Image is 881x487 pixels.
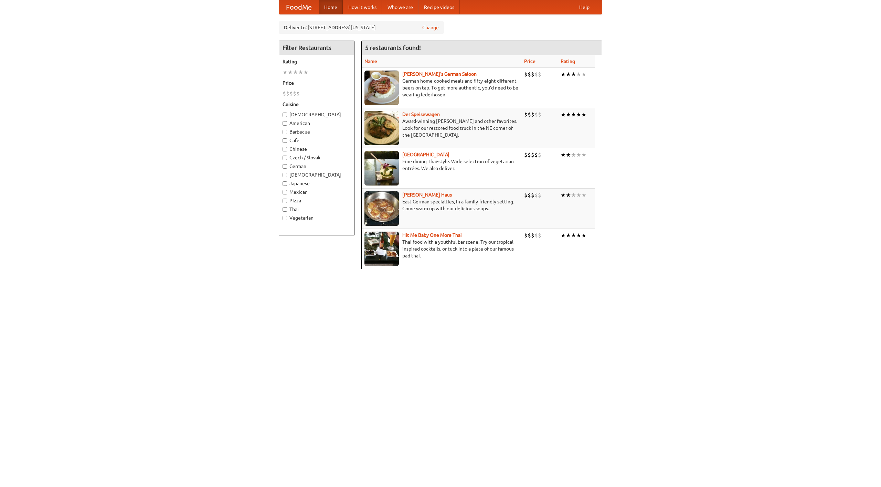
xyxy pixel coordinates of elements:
li: ★ [576,71,581,78]
li: ★ [581,191,586,199]
img: esthers.jpg [364,71,399,105]
p: German home-cooked meals and fifty-eight different beers on tap. To get more authentic, you'd nee... [364,77,519,98]
li: ★ [571,111,576,118]
li: ★ [303,68,308,76]
label: Czech / Slovak [283,154,351,161]
ng-pluralize: 5 restaurants found! [365,44,421,51]
li: ★ [561,232,566,239]
li: $ [534,71,538,78]
a: Help [574,0,595,14]
div: Deliver to: [STREET_ADDRESS][US_STATE] [279,21,444,34]
input: Czech / Slovak [283,156,287,160]
a: [PERSON_NAME]'s German Saloon [402,71,477,77]
li: $ [531,111,534,118]
li: $ [283,90,286,97]
a: Name [364,59,377,64]
li: $ [528,151,531,159]
a: Price [524,59,535,64]
li: ★ [298,68,303,76]
li: ★ [581,111,586,118]
label: Thai [283,206,351,213]
li: $ [534,232,538,239]
label: American [283,120,351,127]
label: Pizza [283,197,351,204]
input: Cafe [283,138,287,143]
input: German [283,164,287,169]
li: ★ [566,191,571,199]
li: ★ [581,151,586,159]
li: $ [524,191,528,199]
li: ★ [566,232,571,239]
label: Japanese [283,180,351,187]
input: Pizza [283,199,287,203]
a: [GEOGRAPHIC_DATA] [402,152,449,157]
li: $ [531,232,534,239]
li: $ [538,232,541,239]
li: ★ [566,71,571,78]
li: ★ [576,151,581,159]
li: $ [528,111,531,118]
img: kohlhaus.jpg [364,191,399,226]
li: ★ [576,232,581,239]
li: $ [531,191,534,199]
li: $ [524,151,528,159]
li: ★ [561,191,566,199]
li: $ [524,232,528,239]
p: East German specialties, in a family-friendly setting. Come warm up with our delicious soups. [364,198,519,212]
label: [DEMOGRAPHIC_DATA] [283,111,351,118]
label: [DEMOGRAPHIC_DATA] [283,171,351,178]
input: Mexican [283,190,287,194]
li: ★ [571,191,576,199]
li: $ [528,71,531,78]
img: satay.jpg [364,151,399,186]
li: ★ [561,71,566,78]
label: Chinese [283,146,351,152]
h5: Cuisine [283,101,351,108]
li: $ [534,151,538,159]
li: $ [531,151,534,159]
a: Hit Me Baby One More Thai [402,232,462,238]
a: How it works [343,0,382,14]
li: ★ [576,191,581,199]
li: $ [534,111,538,118]
a: Recipe videos [418,0,460,14]
li: $ [538,71,541,78]
img: babythai.jpg [364,232,399,266]
li: $ [534,191,538,199]
a: Home [319,0,343,14]
li: $ [289,90,293,97]
p: Fine dining Thai-style. Wide selection of vegetarian entrées. We also deliver. [364,158,519,172]
input: Japanese [283,181,287,186]
input: Vegetarian [283,216,287,220]
li: ★ [566,151,571,159]
li: $ [538,191,541,199]
h5: Rating [283,58,351,65]
li: $ [528,191,531,199]
input: Barbecue [283,130,287,134]
li: ★ [288,68,293,76]
label: Cafe [283,137,351,144]
li: $ [293,90,296,97]
input: Chinese [283,147,287,151]
a: Change [422,24,439,31]
a: Der Speisewagen [402,112,440,117]
li: ★ [293,68,298,76]
li: $ [538,111,541,118]
p: Thai food with a youthful bar scene. Try our tropical inspired cocktails, or tuck into a plate of... [364,239,519,259]
li: ★ [571,71,576,78]
label: Barbecue [283,128,351,135]
label: Vegetarian [283,214,351,221]
li: ★ [571,232,576,239]
b: [PERSON_NAME] Haus [402,192,452,198]
input: [DEMOGRAPHIC_DATA] [283,113,287,117]
li: $ [524,71,528,78]
p: Award-winning [PERSON_NAME] and other favorites. Look for our restored food truck in the NE corne... [364,118,519,138]
input: [DEMOGRAPHIC_DATA] [283,173,287,177]
a: FoodMe [279,0,319,14]
li: $ [524,111,528,118]
li: $ [538,151,541,159]
li: ★ [576,111,581,118]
